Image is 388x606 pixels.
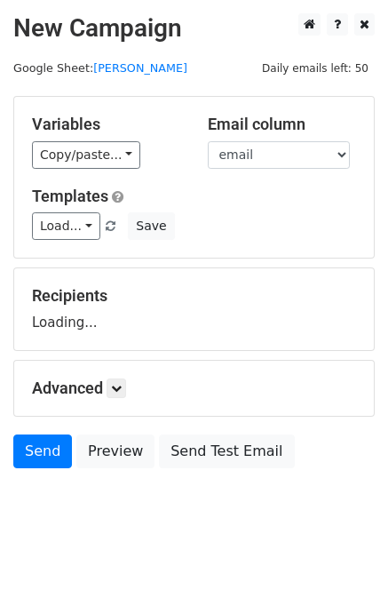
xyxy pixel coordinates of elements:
h5: Variables [32,115,181,134]
a: Load... [32,212,100,240]
small: Google Sheet: [13,61,187,75]
h5: Advanced [32,379,356,398]
div: Loading... [32,286,356,332]
a: Preview [76,435,154,468]
h5: Email column [208,115,357,134]
a: Daily emails left: 50 [256,61,375,75]
h2: New Campaign [13,13,375,44]
a: Templates [32,187,108,205]
h5: Recipients [32,286,356,306]
a: Send [13,435,72,468]
a: Copy/paste... [32,141,140,169]
a: [PERSON_NAME] [93,61,187,75]
span: Daily emails left: 50 [256,59,375,78]
button: Save [128,212,174,240]
a: Send Test Email [159,435,294,468]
